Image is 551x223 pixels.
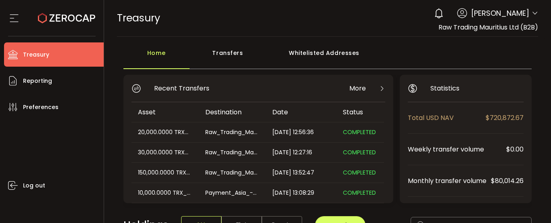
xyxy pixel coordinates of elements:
[131,107,199,117] div: Asset
[408,113,486,123] span: Total USD NAV
[266,128,336,137] div: [DATE] 12:56:36
[131,128,198,137] div: 20,000.0000 TRX_USDT_S2UZ
[343,128,376,136] span: COMPLETED
[199,128,265,137] div: Raw_Trading_Mauritius_Dolphin_Wallet_USDT
[430,83,459,93] span: Statistics
[408,144,506,154] span: Weekly transfer volume
[199,107,266,117] div: Destination
[266,107,336,117] div: Date
[23,75,52,87] span: Reporting
[343,189,376,197] span: COMPLETED
[131,188,198,198] div: 10,000.0000 TRX_USDT_S2UZ
[23,180,45,191] span: Log out
[131,168,198,177] div: 150,000.0000 TRX_USDT_S2UZ
[190,45,266,69] div: Transfers
[349,83,366,93] span: More
[266,148,336,157] div: [DATE] 12:27:16
[154,83,209,93] span: Recent Transfers
[123,45,190,69] div: Home
[23,49,49,61] span: Treasury
[343,148,376,156] span: COMPLETED
[199,188,265,198] div: Payment_Asia_-_VN_Pay
[117,11,160,25] span: Treasury
[199,168,265,177] div: Raw_Trading_Mauritius_Dolphin_Wallet_USDT
[266,45,382,69] div: Whitelisted Addresses
[457,136,551,223] iframe: Chat Widget
[199,148,265,157] div: Raw_Trading_Mauritius_Dolphin_Wallet_USDT
[343,168,376,177] span: COMPLETED
[471,8,529,19] span: [PERSON_NAME]
[266,168,336,177] div: [DATE] 13:52:47
[23,101,58,113] span: Preferences
[486,113,524,123] span: $720,872.67
[131,148,198,157] div: 30,000.0000 TRX_USDT_S2UZ
[266,188,336,198] div: [DATE] 13:08:29
[408,176,491,186] span: Monthly transfer volume
[336,107,384,117] div: Status
[438,23,538,32] span: Raw Trading Mauritius Ltd (B2B)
